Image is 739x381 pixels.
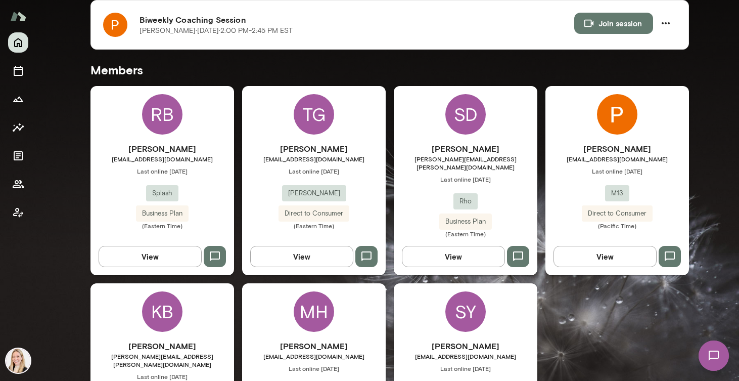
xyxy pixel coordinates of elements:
[8,32,28,53] button: Home
[394,340,537,352] h6: [PERSON_NAME]
[242,364,386,372] span: Last online [DATE]
[445,291,486,332] div: SY
[242,340,386,352] h6: [PERSON_NAME]
[242,352,386,360] span: [EMAIL_ADDRESS][DOMAIN_NAME]
[10,7,26,26] img: Mento
[574,13,653,34] button: Join session
[242,155,386,163] span: [EMAIL_ADDRESS][DOMAIN_NAME]
[605,188,629,198] span: M13
[453,196,478,206] span: Rho
[90,155,234,163] span: [EMAIL_ADDRESS][DOMAIN_NAME]
[90,340,234,352] h6: [PERSON_NAME]
[8,117,28,138] button: Insights
[140,26,293,36] p: [PERSON_NAME] · [DATE] · 2:00 PM-2:45 PM EST
[142,291,182,332] div: KB
[439,217,492,227] span: Business Plan
[8,89,28,109] button: Growth Plan
[142,94,182,135] div: RB
[90,352,234,368] span: [PERSON_NAME][EMAIL_ADDRESS][PERSON_NAME][DOMAIN_NAME]
[394,155,537,171] span: [PERSON_NAME][EMAIL_ADDRESS][PERSON_NAME][DOMAIN_NAME]
[99,246,202,267] button: View
[136,208,189,219] span: Business Plan
[545,222,689,230] span: (Pacific Time)
[597,94,637,135] img: Peter Hazel
[8,146,28,166] button: Documents
[545,143,689,155] h6: [PERSON_NAME]
[545,167,689,175] span: Last online [DATE]
[90,222,234,230] span: (Eastern Time)
[279,208,349,219] span: Direct to Consumer
[8,202,28,223] button: Client app
[90,167,234,175] span: Last online [DATE]
[553,246,657,267] button: View
[402,246,505,267] button: View
[394,352,537,360] span: [EMAIL_ADDRESS][DOMAIN_NAME]
[394,143,537,155] h6: [PERSON_NAME]
[242,143,386,155] h6: [PERSON_NAME]
[282,188,346,198] span: [PERSON_NAME]
[242,222,386,230] span: (Eastern Time)
[140,14,574,26] h6: Biweekly Coaching Session
[394,230,537,238] span: (Eastern Time)
[8,61,28,81] button: Sessions
[90,62,689,78] h5: Members
[394,364,537,372] span: Last online [DATE]
[242,167,386,175] span: Last online [DATE]
[90,372,234,380] span: Last online [DATE]
[250,246,353,267] button: View
[6,349,30,373] img: Anna Syrkis
[294,94,334,135] div: TG
[8,174,28,194] button: Members
[90,143,234,155] h6: [PERSON_NAME]
[445,94,486,135] div: SD
[294,291,334,332] div: MH
[582,208,653,219] span: Direct to Consumer
[146,188,178,198] span: Splash
[545,155,689,163] span: [EMAIL_ADDRESS][DOMAIN_NAME]
[394,175,537,183] span: Last online [DATE]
